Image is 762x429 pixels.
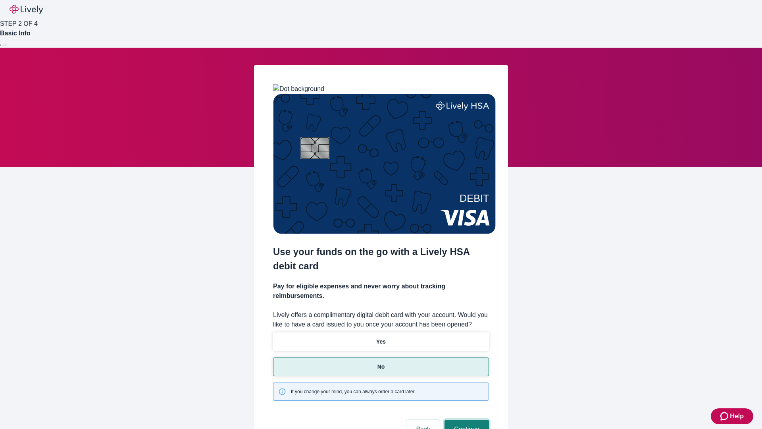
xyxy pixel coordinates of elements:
img: Dot background [273,84,324,94]
button: Yes [273,332,489,351]
span: Help [730,412,744,421]
svg: Zendesk support icon [720,412,730,421]
span: If you change your mind, you can always order a card later. [291,388,416,395]
h2: Use your funds on the go with a Lively HSA debit card [273,245,489,273]
p: Yes [376,338,386,346]
img: Lively [10,5,43,14]
label: Lively offers a complimentary digital debit card with your account. Would you like to have a card... [273,310,489,329]
button: No [273,357,489,376]
img: Debit card [273,94,496,234]
p: No [377,363,385,371]
button: Zendesk support iconHelp [711,408,753,424]
h4: Pay for eligible expenses and never worry about tracking reimbursements. [273,282,489,301]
